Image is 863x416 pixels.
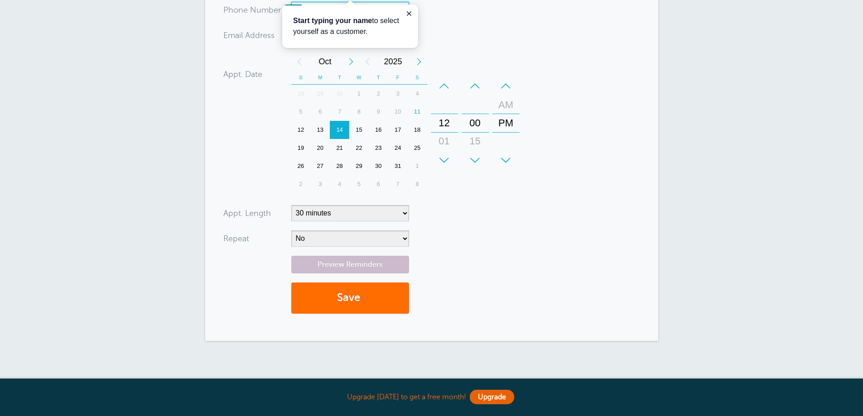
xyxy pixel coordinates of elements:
div: 10 [388,103,408,121]
iframe: tooltip [282,5,418,48]
div: Friday, November 7 [388,175,408,193]
div: 11 [408,103,427,121]
div: Thursday, October 9 [369,103,388,121]
div: PM [495,114,517,132]
div: 15 [464,132,486,150]
th: S [408,71,427,85]
div: Sunday, November 2 [291,175,311,193]
th: M [310,71,330,85]
a: Upgrade [470,390,514,404]
div: 16 [369,121,388,139]
div: Monday, September 29 [310,85,330,103]
div: 15 [349,121,369,139]
div: Next Month [343,53,359,71]
span: Pho [223,6,238,14]
div: 14 [330,121,349,139]
div: 13 [310,121,330,139]
div: Thursday, October 2 [369,85,388,103]
div: 29 [310,85,330,103]
div: 5 [349,175,369,193]
div: Saturday, November 1 [408,157,427,175]
th: F [388,71,408,85]
div: Monday, November 3 [310,175,330,193]
th: T [369,71,388,85]
div: 27 [310,157,330,175]
div: 1 [349,85,369,103]
th: S [291,71,311,85]
div: Thursday, October 30 [369,157,388,175]
label: Appt. Date [223,70,262,78]
div: Sunday, October 19 [291,139,311,157]
label: Repeat [223,234,249,243]
span: ne Nu [238,6,261,14]
div: Friday, October 17 [388,121,408,139]
div: ress [223,27,291,43]
div: Thursday, October 23 [369,139,388,157]
div: Next Year [411,53,427,71]
div: Monday, October 13 [310,121,330,139]
div: 6 [310,103,330,121]
div: 2 [369,85,388,103]
div: Sunday, October 12 [291,121,311,139]
div: Tuesday, October 14 [330,121,349,139]
div: Wednesday, October 22 [349,139,369,157]
div: 24 [388,139,408,157]
div: Sunday, October 5 [291,103,311,121]
div: Wednesday, October 8 [349,103,369,121]
div: Wednesday, October 29 [349,157,369,175]
a: Preview Reminders [291,256,409,273]
div: Friday, October 31 [388,157,408,175]
div: Saturday, October 4 [408,85,427,103]
div: Tuesday, November 4 [330,175,349,193]
div: 12 [291,121,311,139]
div: Sunday, September 28 [291,85,311,103]
div: Saturday, October 18 [408,121,427,139]
div: 25 [408,139,427,157]
div: Friday, October 3 [388,85,408,103]
div: 8 [408,175,427,193]
div: 22 [349,139,369,157]
div: 30 [369,157,388,175]
div: 30 [464,150,486,168]
div: Saturday, November 8 [408,175,427,193]
div: Previous Month [291,53,308,71]
div: 31 [388,157,408,175]
button: Save [291,282,409,314]
div: Tuesday, October 28 [330,157,349,175]
div: Wednesday, October 1 [349,85,369,103]
div: 29 [349,157,369,175]
div: 00 [464,114,486,132]
div: 12 [434,114,455,132]
div: 21 [330,139,349,157]
div: 28 [291,85,311,103]
div: 28 [330,157,349,175]
div: mber [223,2,291,18]
div: Thursday, October 16 [369,121,388,139]
div: 18 [408,121,427,139]
div: 2 [291,175,311,193]
div: 6 [369,175,388,193]
div: 19 [291,139,311,157]
div: Saturday, October 25 [408,139,427,157]
div: 8 [349,103,369,121]
label: Appt. Length [223,209,271,217]
div: Today, Saturday, October 11 [408,103,427,121]
div: Minutes [462,77,489,169]
div: Hours [431,77,458,169]
div: 4 [330,175,349,193]
div: Sunday, October 26 [291,157,311,175]
div: 9 [369,103,388,121]
div: 3 [310,175,330,193]
div: 7 [388,175,408,193]
div: Monday, October 6 [310,103,330,121]
div: Wednesday, October 15 [349,121,369,139]
div: Tuesday, October 21 [330,139,349,157]
div: Thursday, November 6 [369,175,388,193]
div: Upgrade [DATE] to get a free month! [205,387,658,407]
div: 3 [388,85,408,103]
div: 4 [408,85,427,103]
